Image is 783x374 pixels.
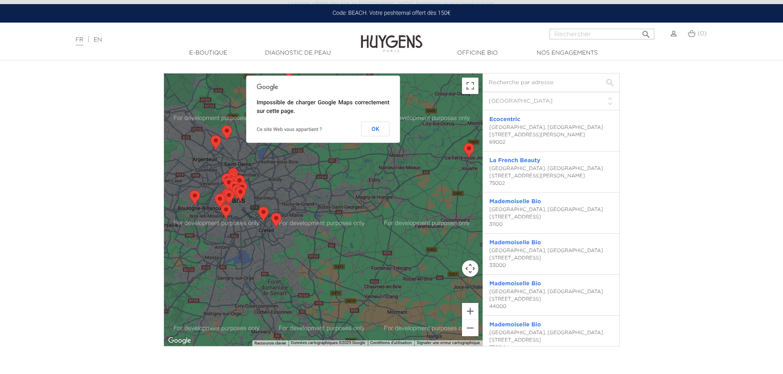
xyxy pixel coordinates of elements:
a: FR [76,37,83,46]
div: [GEOGRAPHIC_DATA], [GEOGRAPHIC_DATA] [STREET_ADDRESS] 33000 [490,247,613,269]
div: Mademoiselle Bio [227,176,238,191]
div: Printemps Haussmann [224,177,234,192]
div: Mademoiselle Bio [216,193,227,208]
a: Officine Bio [437,49,519,57]
div: [GEOGRAPHIC_DATA], [GEOGRAPHIC_DATA] [STREET_ADDRESS][PERSON_NAME] 75002 [490,165,613,187]
div: Passion Beauté [271,213,282,228]
div: [GEOGRAPHIC_DATA], [GEOGRAPHIC_DATA] [STREET_ADDRESS][PERSON_NAME] 69002 [490,124,613,146]
a: Mademoiselle Bio [490,281,541,287]
input: Rechercher [550,29,654,39]
span: Données cartographiques ©2025 Google [291,341,365,345]
button: OK [361,122,390,136]
div: Passion Beauté [210,135,221,150]
img: Google [166,335,193,346]
a: Mademoiselle Bio [490,322,541,328]
div: Mademoiselle Bio [222,173,232,188]
div: Mademoiselle Bio [228,168,238,183]
div: Passion Beauté [258,207,269,222]
a: La French Beauty [490,158,540,163]
button: Raccourcis clavier [254,340,286,346]
div: Mademoiselle Bio [227,170,238,185]
a: Ouvrir cette zone dans Google Maps (dans une nouvelle fenêtre) [166,335,193,346]
div: Passion Beauté [464,143,474,158]
a: Conditions d'utilisation (s'ouvre dans un nouvel onglet) [370,341,412,345]
div: | [72,35,320,45]
a: Ce site Web vous appartient ? [257,126,322,132]
div: Passion Beauté [221,204,231,219]
span: Impossible de charger Google Maps correctement sur cette page. [257,99,390,115]
div: [GEOGRAPHIC_DATA], [GEOGRAPHIC_DATA] [STREET_ADDRESS] 75004 [490,329,613,351]
input: Recherche par adresse [483,73,619,92]
button: Passer en plein écran [462,78,478,94]
a: Ecocentric [490,117,520,122]
div: [GEOGRAPHIC_DATA], [GEOGRAPHIC_DATA] [STREET_ADDRESS] 44000 [490,288,613,310]
div: Mademoiselle Bio [226,172,236,187]
button:  [639,26,654,37]
div: Mademoiselle Bio [235,186,246,202]
a: E-Boutique [167,49,249,57]
a: Signaler une erreur cartographique [417,341,480,345]
button: Commandes de la caméra de la carte [462,260,478,277]
div: Mademoiselle Bio [237,181,247,197]
div: Mademoiselle Bio [215,193,225,209]
div: Passion Beauté [189,190,200,205]
div: Mademoiselle Bio [234,175,245,190]
a: Mademoiselle Bio [490,199,541,204]
span: (0) [698,31,707,37]
a: Diagnostic de peau [257,49,339,57]
i:  [641,27,651,37]
div: [GEOGRAPHIC_DATA], [GEOGRAPHIC_DATA] [STREET_ADDRESS] 31100 [490,206,613,228]
a: EN [94,37,102,43]
div: Mademoiselle Bio [232,184,243,200]
button: Zoom arrière [462,320,478,336]
div: La French Beauty [229,181,240,196]
img: Huygens [361,22,423,53]
div: Mademoiselle Bio [224,190,234,205]
a: Mademoiselle Bio [490,240,541,246]
div: Passion Beauté [222,125,232,140]
div: Mademoiselle Bio [222,188,233,204]
button: Zoom avant [462,303,478,319]
a: Nos engagements [526,49,608,57]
